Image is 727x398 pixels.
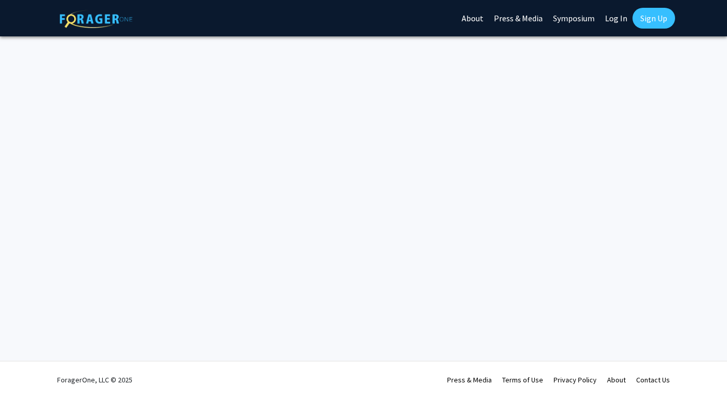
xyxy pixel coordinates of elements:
a: About [607,375,626,384]
a: Contact Us [636,375,670,384]
a: Sign Up [632,8,675,29]
a: Terms of Use [502,375,543,384]
div: ForagerOne, LLC © 2025 [57,362,132,398]
a: Press & Media [447,375,492,384]
img: ForagerOne Logo [60,10,132,28]
a: Privacy Policy [554,375,597,384]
